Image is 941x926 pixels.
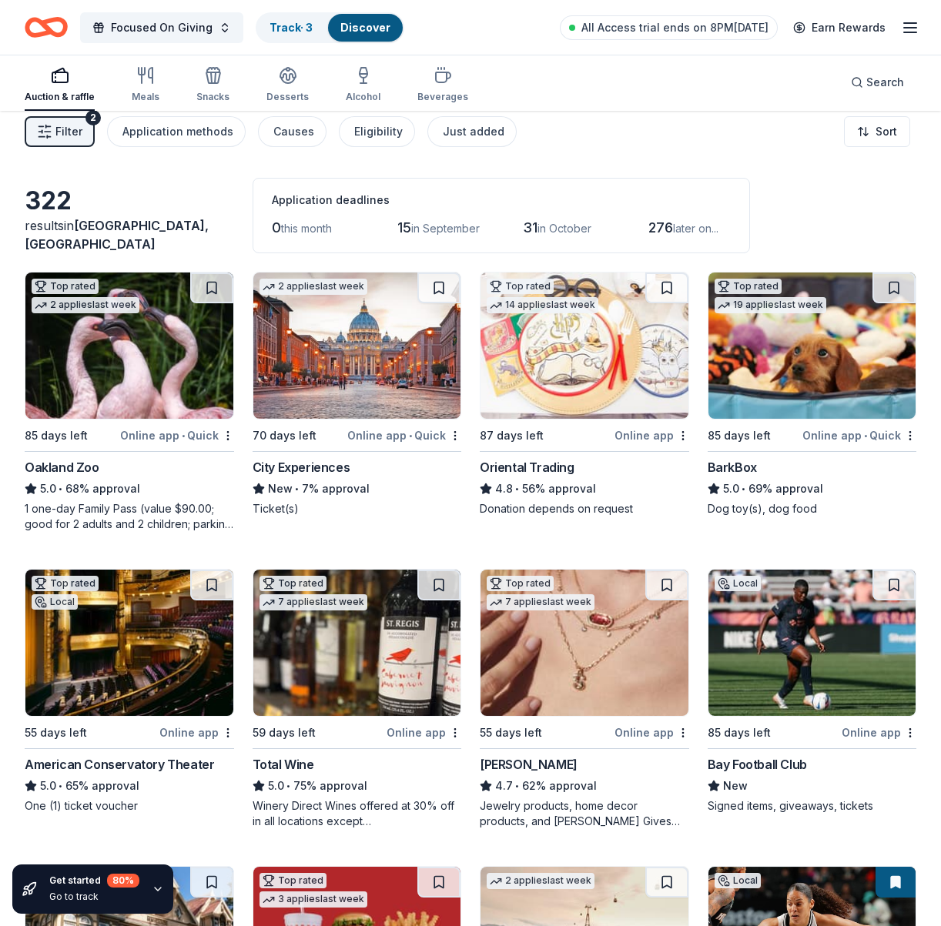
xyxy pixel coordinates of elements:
[708,272,916,419] img: Image for BarkBox
[481,570,688,716] img: Image for Kendra Scott
[253,272,462,516] a: Image for City Experiences2 applieslast week70 days leftOnline app•QuickCity ExperiencesNew•7% ap...
[480,480,689,498] div: 56% approval
[40,480,56,498] span: 5.0
[256,12,404,43] button: Track· 3Discover
[708,569,917,814] a: Image for Bay Football ClubLocal85 days leftOnline appBay Football ClubNewSigned items, giveaways...
[487,576,554,591] div: Top rated
[55,122,82,141] span: Filter
[32,576,99,591] div: Top rated
[487,594,594,610] div: 7 applies last week
[25,272,234,532] a: Image for Oakland ZooTop rated2 applieslast week85 days leftOnline app•QuickOakland Zoo5.0•68% ap...
[120,426,234,445] div: Online app Quick
[272,219,281,236] span: 0
[560,15,778,40] a: All Access trial ends on 8PM[DATE]
[480,501,689,516] div: Donation depends on request
[515,483,519,495] span: •
[253,777,462,795] div: 75% approval
[25,501,234,532] div: 1 one-day Family Pass (value $90.00; good for 2 adults and 2 children; parking is included)
[480,755,578,774] div: [PERSON_NAME]
[417,60,468,111] button: Beverages
[25,570,233,716] img: Image for American Conservatory Theater
[25,218,209,252] span: in
[715,873,761,888] div: Local
[260,594,367,610] div: 7 applies last week
[480,272,689,516] a: Image for Oriental TradingTop rated14 applieslast week87 days leftOnline appOriental Trading4.8•5...
[25,218,209,252] span: [GEOGRAPHIC_DATA], [GEOGRAPHIC_DATA]
[25,798,234,814] div: One (1) ticket voucher
[443,122,504,141] div: Just added
[182,430,185,442] span: •
[272,191,731,209] div: Application deadlines
[387,723,461,742] div: Online app
[25,755,214,774] div: American Conservatory Theater
[295,483,299,495] span: •
[25,426,88,445] div: 85 days left
[25,91,95,103] div: Auction & raffle
[49,874,139,888] div: Get started
[648,219,673,236] span: 276
[25,569,234,814] a: Image for American Conservatory TheaterTop ratedLocal55 days leftOnline appAmerican Conservatory ...
[427,116,517,147] button: Just added
[25,9,68,45] a: Home
[25,724,87,742] div: 55 days left
[268,777,284,795] span: 5.0
[273,122,314,141] div: Causes
[25,777,234,795] div: 65% approval
[253,755,314,774] div: Total Wine
[742,483,745,495] span: •
[876,122,897,141] span: Sort
[253,501,462,516] div: Ticket(s)
[481,272,688,419] img: Image for Oriental Trading
[581,18,769,37] span: All Access trial ends on 8PM[DATE]
[25,60,95,111] button: Auction & raffle
[715,279,782,294] div: Top rated
[708,458,757,476] div: BarkBox
[80,12,243,43] button: Focused On Giving
[85,110,101,125] div: 2
[715,297,826,313] div: 19 applies last week
[708,724,771,742] div: 85 days left
[49,891,139,903] div: Go to track
[159,723,234,742] div: Online app
[270,21,313,34] a: Track· 3
[253,798,462,829] div: Winery Direct Wines offered at 30% off in all locations except [GEOGRAPHIC_DATA], [GEOGRAPHIC_DAT...
[25,480,234,498] div: 68% approval
[708,570,916,716] img: Image for Bay Football Club
[417,91,468,103] div: Beverages
[107,116,246,147] button: Application methods
[266,60,309,111] button: Desserts
[196,60,229,111] button: Snacks
[40,777,56,795] span: 5.0
[253,480,462,498] div: 7% approval
[260,891,367,908] div: 3 applies last week
[25,272,233,419] img: Image for Oakland Zoo
[708,272,917,516] a: Image for BarkBoxTop rated19 applieslast week85 days leftOnline app•QuickBarkBox5.0•69% approvalD...
[196,91,229,103] div: Snacks
[32,279,99,294] div: Top rated
[480,426,544,445] div: 87 days left
[784,14,895,42] a: Earn Rewards
[340,21,390,34] a: Discover
[258,116,327,147] button: Causes
[537,222,591,235] span: in October
[260,873,327,888] div: Top rated
[354,122,403,141] div: Eligibility
[132,60,159,111] button: Meals
[673,222,718,235] span: later on...
[723,480,739,498] span: 5.0
[339,116,415,147] button: Eligibility
[260,576,327,591] div: Top rated
[281,222,332,235] span: this month
[253,570,461,716] img: Image for Total Wine
[253,272,461,419] img: Image for City Experiences
[487,873,594,889] div: 2 applies last week
[480,777,689,795] div: 62% approval
[487,297,598,313] div: 14 applies last week
[480,724,542,742] div: 55 days left
[25,186,234,216] div: 322
[708,480,917,498] div: 69% approval
[708,426,771,445] div: 85 days left
[260,279,367,295] div: 2 applies last week
[59,780,62,792] span: •
[523,219,537,236] span: 31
